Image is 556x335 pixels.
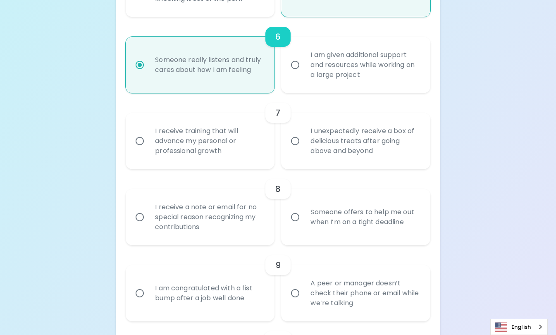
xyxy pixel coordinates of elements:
[148,192,270,242] div: I receive a note or email for no special reason recognizing my contributions
[126,245,430,321] div: choice-group-check
[126,93,430,169] div: choice-group-check
[490,319,548,335] div: Language
[275,258,281,272] h6: 9
[304,40,425,90] div: I am given additional support and resources while working on a large project
[126,17,430,93] div: choice-group-check
[491,319,547,335] a: English
[275,106,280,120] h6: 7
[148,45,270,85] div: Someone really listens and truly cares about how I am feeling
[275,182,281,196] h6: 8
[304,268,425,318] div: A peer or manager doesn’t check their phone or email while we’re talking
[275,30,281,43] h6: 6
[126,169,430,245] div: choice-group-check
[148,273,270,313] div: I am congratulated with a fist bump after a job well done
[148,116,270,166] div: I receive training that will advance my personal or professional growth
[304,197,425,237] div: Someone offers to help me out when I’m on a tight deadline
[304,116,425,166] div: I unexpectedly receive a box of delicious treats after going above and beyond
[490,319,548,335] aside: Language selected: English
